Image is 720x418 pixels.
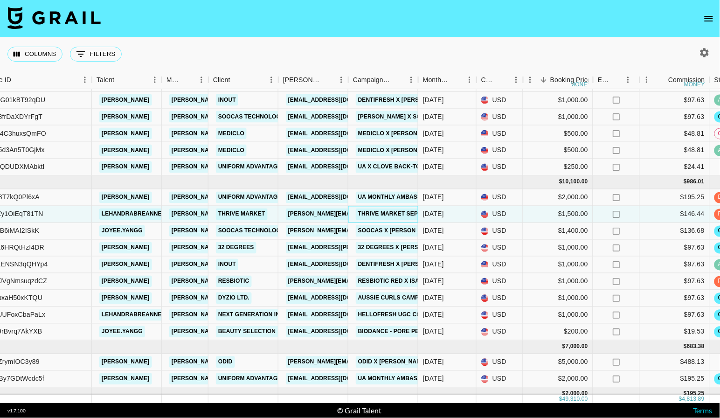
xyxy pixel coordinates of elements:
div: Sep '25 [423,243,444,252]
div: $195.25 [640,189,710,206]
button: Menu [509,73,523,87]
div: Aug '25 [423,95,444,104]
a: [EMAIL_ADDRESS][DOMAIN_NAME] [286,326,390,338]
button: Sort [537,73,550,86]
button: Show filters [70,47,122,62]
a: Terms [693,406,713,415]
a: [EMAIL_ADDRESS][DOMAIN_NAME] [286,259,390,271]
a: [EMAIL_ADDRESS][DOMAIN_NAME] [286,145,390,156]
a: [PERSON_NAME][EMAIL_ADDRESS][PERSON_NAME][DOMAIN_NAME] [169,293,369,304]
div: USD [477,92,523,109]
a: Soocas Technology Co., Ltd [216,111,312,123]
div: $1,000.00 [523,307,593,324]
div: Oct '25 [423,374,444,383]
a: Biodance - Pore Perfecting Collagen Peptide Serum [356,326,533,338]
a: [PERSON_NAME] [99,373,152,385]
button: Menu [621,73,635,87]
div: Talent [97,71,114,89]
a: [PERSON_NAME][EMAIL_ADDRESS][PERSON_NAME][DOMAIN_NAME] [169,225,369,237]
div: Expenses: Remove Commission? [593,71,640,89]
div: $1,000.00 [523,257,593,273]
div: $136.68 [640,223,710,240]
a: Uniform Advantage [216,161,284,173]
div: $2,000.00 [523,189,593,206]
a: [PERSON_NAME][EMAIL_ADDRESS][DOMAIN_NAME] [286,356,438,368]
a: lehandrabreanne [99,309,164,321]
div: USD [477,324,523,341]
a: [PERSON_NAME][EMAIL_ADDRESS][PERSON_NAME][DOMAIN_NAME] [169,209,369,220]
div: $ [684,390,687,398]
button: Sort [611,73,624,86]
button: Menu [334,73,348,87]
button: Menu [148,73,162,87]
a: [PERSON_NAME] [99,192,152,203]
div: $ [562,343,566,351]
a: DentiFresh x [PERSON_NAME] [356,259,452,271]
div: $1,000.00 [523,109,593,125]
div: 49,310.00 [562,395,588,403]
div: Sep '25 [423,310,444,320]
div: $19.53 [640,324,710,341]
a: Uniform Advantage [216,373,284,385]
div: [PERSON_NAME] [283,71,321,89]
div: $97.63 [640,240,710,257]
div: Sep '25 [423,209,444,219]
div: $97.63 [640,92,710,109]
a: [PERSON_NAME][EMAIL_ADDRESS][PERSON_NAME][DOMAIN_NAME] [169,373,369,385]
a: [PERSON_NAME][EMAIL_ADDRESS][PERSON_NAME][DOMAIN_NAME] [169,276,369,287]
div: $ [684,178,687,186]
a: [PERSON_NAME][EMAIL_ADDRESS][DOMAIN_NAME] [286,276,438,287]
a: HelloFresh UGC Collab [356,309,439,321]
a: [PERSON_NAME][EMAIL_ADDRESS][PERSON_NAME][DOMAIN_NAME] [169,111,369,123]
div: USD [477,109,523,125]
a: Next Generation Influencers [216,309,317,321]
div: USD [477,240,523,257]
div: Commission [668,71,705,89]
div: $1,000.00 [523,92,593,109]
button: Sort [114,73,127,86]
div: $48.81 [640,125,710,142]
div: Oct '25 [423,357,444,367]
div: Sep '25 [423,277,444,286]
div: USD [477,257,523,273]
div: 10,100.00 [562,178,588,186]
a: [PERSON_NAME] [99,242,152,254]
a: [PERSON_NAME] [99,356,152,368]
div: USD [477,290,523,307]
a: joyee.yangg [99,225,145,237]
button: Menu [404,73,418,87]
div: Aug '25 [423,129,444,138]
button: Sort [181,73,194,86]
div: $97.63 [640,257,710,273]
a: [EMAIL_ADDRESS][DOMAIN_NAME] [286,192,390,203]
div: Manager [166,71,181,89]
a: [PERSON_NAME][EMAIL_ADDRESS][DOMAIN_NAME] [286,225,438,237]
div: Manager [162,71,208,89]
div: USD [477,273,523,290]
button: Sort [655,73,668,86]
a: Beauty Selection [216,326,278,338]
a: Uniform Advantage [216,192,284,203]
div: Booker [278,71,348,89]
button: Menu [640,73,654,87]
div: Aug '25 [423,162,444,172]
a: Mediclo [216,128,247,139]
a: Inout [216,94,238,106]
div: $97.63 [640,273,710,290]
a: Resbiotic Red x isabel_sepanic [356,276,461,287]
div: v 1.7.100 [7,408,26,414]
a: [EMAIL_ADDRESS][DOMAIN_NAME] [286,94,390,106]
div: 986.01 [687,178,705,186]
a: [PERSON_NAME][EMAIL_ADDRESS][PERSON_NAME][DOMAIN_NAME] [169,161,369,173]
div: Sep '25 [423,226,444,236]
div: Currency [481,71,496,89]
a: Mediclo x [PERSON_NAME] [356,145,442,156]
a: [PERSON_NAME][EMAIL_ADDRESS][PERSON_NAME][DOMAIN_NAME] [169,356,369,368]
div: Booking Price [550,71,591,89]
a: [PERSON_NAME] [99,161,152,173]
div: 2,000.00 [566,390,588,398]
a: [PERSON_NAME][EMAIL_ADDRESS][PERSON_NAME][DOMAIN_NAME] [169,192,369,203]
a: DentiFresh x [PERSON_NAME] [356,94,452,106]
button: Sort [450,73,463,86]
a: Thrive Market [216,209,268,220]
